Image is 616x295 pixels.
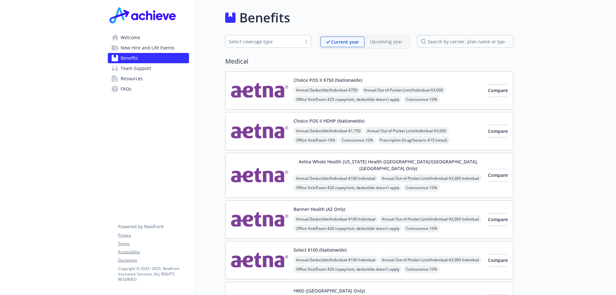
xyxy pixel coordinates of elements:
h1: Benefits [239,8,290,27]
button: Compare [488,125,508,138]
span: Welcome [121,32,140,43]
span: Compare [488,87,508,93]
span: Office Visit/Exam - $25 copay/visit, deductible doesn't apply [294,95,402,103]
a: Team Support [108,63,189,74]
span: Compare [488,257,508,263]
img: Aetna Inc carrier logo [231,117,288,145]
span: Coinsurance - 10% [403,224,440,232]
img: Aetna Inc carrier logo [231,77,288,104]
button: Banner Health (AZ Only) [294,206,345,213]
p: Current year [331,39,359,45]
span: Compare [488,216,508,222]
span: Upcoming year [364,37,408,47]
img: Aetna Inc carrier logo [231,247,288,274]
span: Annual Out-of-Pocket Limit/Individual - $3,000 [364,127,449,135]
a: Terms [118,241,189,247]
a: Resources [108,74,189,84]
span: Office Visit/Exam - $20 copay/visit, deductible doesn't apply [294,224,402,232]
a: Accessibility [118,249,189,255]
span: Annual Out-of-Pocket Limit/Individual - $3,000 Individual [379,174,482,182]
span: Coinsurance - 10% [339,136,376,144]
span: Prescription Drug/Generic - $15 (retail) [377,136,450,144]
span: Annual Deductible/Individual - $100 Individual [294,256,378,264]
a: FAQs [108,84,189,94]
img: Aetna Inc carrier logo [231,206,288,233]
span: Coinsurance - 10% [403,95,440,103]
span: Office Visit/Exam - 10% [294,136,338,144]
a: Privacy [118,232,189,238]
span: Annual Deductible/Individual - $1,750 [294,127,363,135]
span: Team Support [121,63,151,74]
a: Disclaimer [118,257,189,263]
span: Office Visit/Exam - $20 copay/visit, deductible doesn't apply [294,265,402,273]
span: Annual Deductible/Individual - $100 Individual [294,174,378,182]
span: Annual Deductible/Individual - $750 [294,86,360,94]
span: Coinsurance - 10% [403,265,440,273]
a: Benefits [108,53,189,63]
a: Welcome [108,32,189,43]
p: Copyright © 2024 - 2025 , Newfront Insurance Services, ALL RIGHTS RESERVED [118,266,189,282]
button: Compare [488,254,508,267]
span: Compare [488,172,508,178]
button: Choice POS II HDHP (Nationwide) [294,117,364,124]
button: Compare [488,213,508,226]
p: Upcoming year [370,38,402,45]
span: Annual Out-of-Pocket Limit/Individual - $3,000 Individual [379,215,482,223]
input: search by carrier, plan name or type [417,35,513,48]
button: HMO ([GEOGRAPHIC_DATA] Only) [294,287,365,294]
div: Select coverage type [229,38,298,45]
button: Compare [488,84,508,97]
span: Benefits [121,53,138,63]
button: Select $100 (Nationwide) [294,247,346,253]
span: Compare [488,128,508,134]
span: FAQs [121,84,132,94]
span: Office Visit/Exam - $20 copay/visit, deductible doesn't apply [294,184,402,192]
span: New Hire and Life Events [121,43,175,53]
button: Compare [488,169,508,182]
img: Aetna Inc carrier logo [231,158,288,192]
button: Aetna Whole Health [US_STATE] Health ([GEOGRAPHIC_DATA]/[GEOGRAPHIC_DATA], [GEOGRAPHIC_DATA] Only) [294,158,483,172]
span: Annual Out-of-Pocket Limit/Individual - $3,000 [361,86,446,94]
span: Coinsurance - 10% [403,184,440,192]
button: Choice POS II $750 (Nationwide) [294,77,362,83]
span: Annual Out-of-Pocket Limit/Individual - $3,000 Individual [379,256,482,264]
h2: Medical [225,56,513,66]
span: Resources [121,74,143,84]
a: New Hire and Life Events [108,43,189,53]
span: Annual Deductible/Individual - $100 Individual [294,215,378,223]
